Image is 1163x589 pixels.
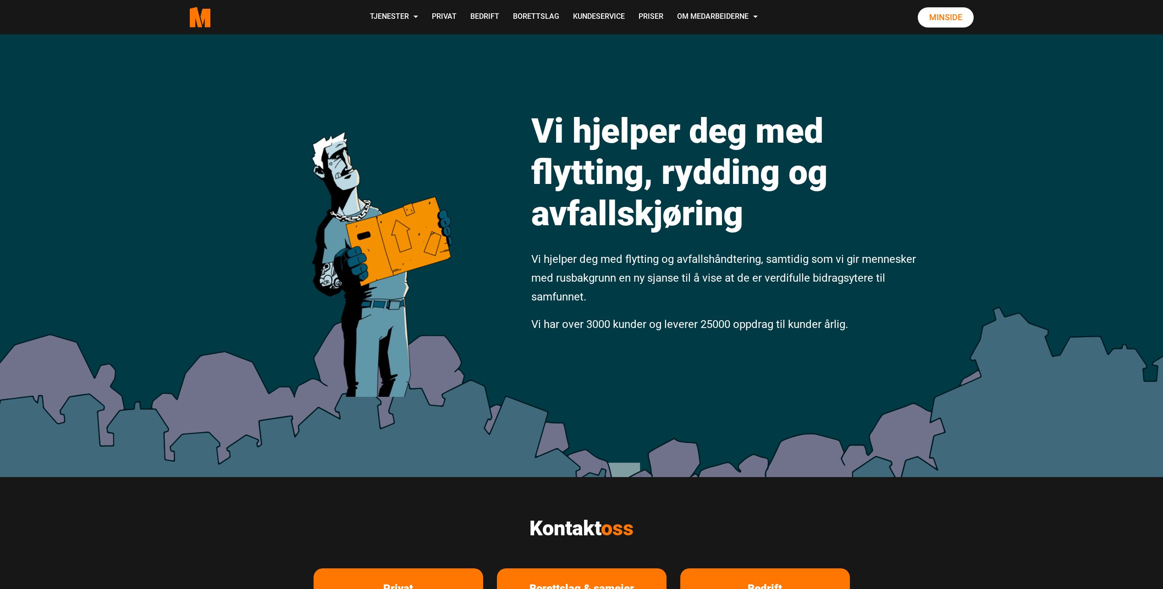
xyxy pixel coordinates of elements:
[601,516,634,540] span: oss
[531,318,848,331] span: Vi har over 3000 kunder og leverer 25000 oppdrag til kunder årlig.
[566,1,632,33] a: Kundeservice
[314,516,850,541] h2: Kontakt
[632,1,670,33] a: Priser
[670,1,765,33] a: Om Medarbeiderne
[463,1,506,33] a: Bedrift
[918,7,974,28] a: Minside
[363,1,425,33] a: Tjenester
[302,89,460,397] img: medarbeiderne man icon optimized
[425,1,463,33] a: Privat
[531,110,919,234] h1: Vi hjelper deg med flytting, rydding og avfallskjøring
[531,253,916,303] span: Vi hjelper deg med flytting og avfallshåndtering, samtidig som vi gir mennesker med rusbakgrunn e...
[506,1,566,33] a: Borettslag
